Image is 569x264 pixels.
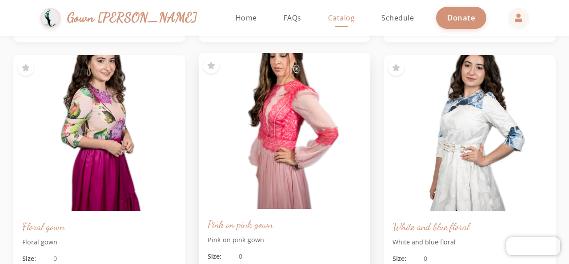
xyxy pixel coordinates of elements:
[328,13,355,23] span: Catalog
[393,254,419,264] span: Size:
[239,252,242,261] span: 0
[447,12,475,23] span: Donate
[22,220,176,233] h3: Floral gown
[208,218,362,231] h3: Pink on pink gown
[236,13,257,23] span: Home
[208,252,234,261] span: Size:
[284,13,301,23] span: FAQs
[424,254,427,264] span: 0
[67,8,197,27] span: Gown [PERSON_NAME]
[393,237,547,247] p: White and blue floral
[22,237,176,247] p: Floral gown
[208,235,362,245] p: Pink on pink gown
[436,7,486,28] a: Donate
[194,49,375,213] img: Pink on pink gown
[506,237,560,255] iframe: Chatra live chat
[381,13,414,23] span: Schedule
[13,55,185,211] img: Floral gown
[384,55,556,211] img: White and blue floral
[53,254,57,264] span: 0
[22,254,49,264] span: Size:
[40,6,206,30] a: Gown [PERSON_NAME]
[393,220,547,233] h3: White and blue floral
[40,8,60,28] img: Gown Gmach Logo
